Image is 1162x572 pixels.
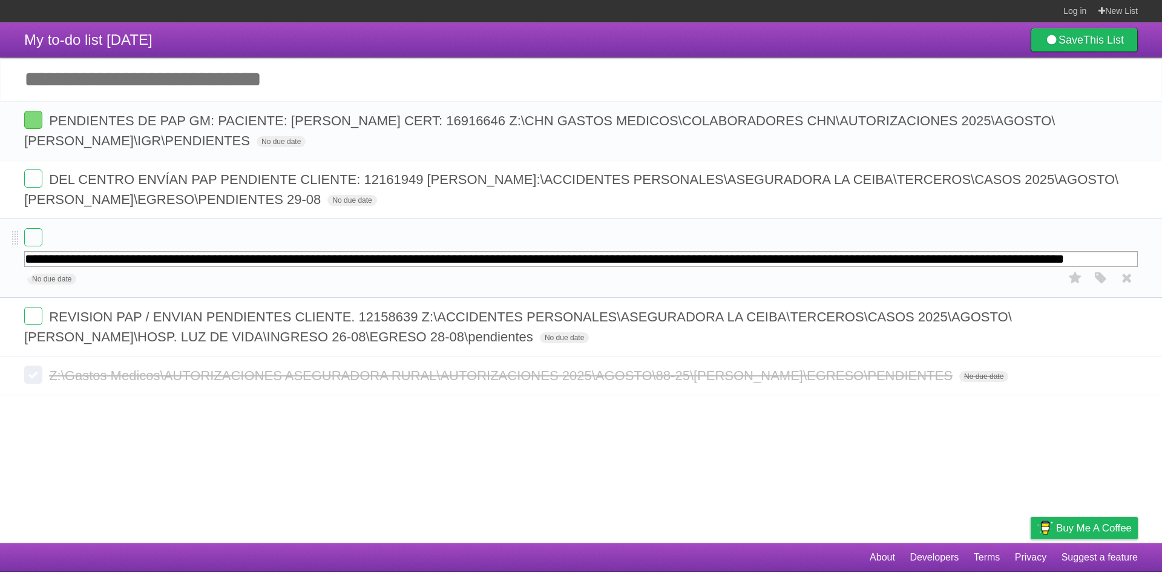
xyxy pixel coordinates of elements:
[1031,28,1138,52] a: SaveThis List
[1031,517,1138,539] a: Buy me a coffee
[24,172,1118,207] span: DEL CENTRO ENVÍAN PAP PENDIENTE CLIENTE: 12161949 [PERSON_NAME]:\ACCIDENTES PERSONALES\ASEGURADOR...
[24,366,42,384] label: Done
[24,113,1055,148] span: PENDIENTES DE PAP GM: PACIENTE: [PERSON_NAME] CERT: 16916646 Z:\CHN GASTOS MEDICOS\COLABORADORES ...
[327,195,376,206] span: No due date
[24,228,42,246] label: Done
[257,136,306,147] span: No due date
[24,169,42,188] label: Done
[1056,518,1132,539] span: Buy me a coffee
[1015,546,1046,569] a: Privacy
[1062,546,1138,569] a: Suggest a feature
[24,31,153,48] span: My to-do list [DATE]
[540,332,589,343] span: No due date
[27,274,76,284] span: No due date
[910,546,959,569] a: Developers
[1083,34,1124,46] b: This List
[1064,268,1087,288] label: Star task
[24,309,1012,344] span: REVISION PAP / ENVIAN PENDIENTES CLIENTE. 12158639 Z:\ACCIDENTES PERSONALES\ASEGURADORA LA CEIBA\...
[870,546,895,569] a: About
[959,371,1008,382] span: No due date
[24,307,42,325] label: Done
[974,546,1000,569] a: Terms
[49,368,956,383] span: Z:\Gastos Medicos\AUTORIZACIONES ASEGURADORA RURAL\AUTORIZACIONES 2025\AGOSTO\88-25\[PERSON_NAME]...
[24,111,42,129] label: Done
[1037,518,1053,538] img: Buy me a coffee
